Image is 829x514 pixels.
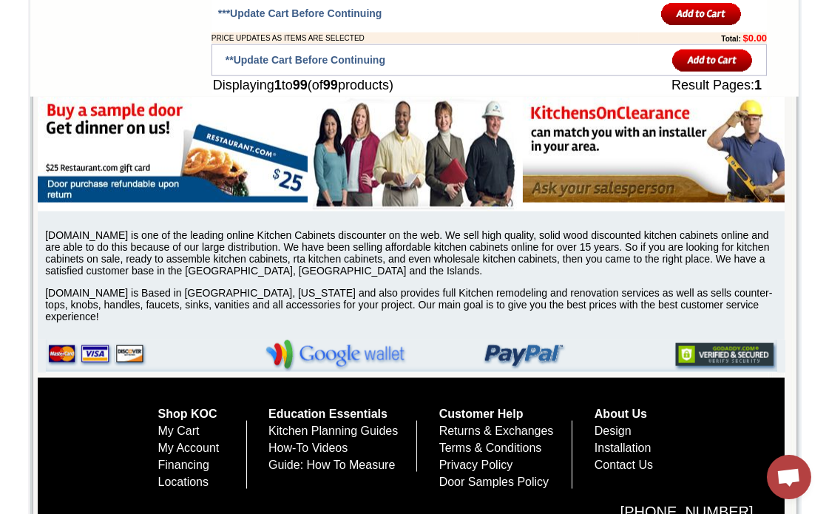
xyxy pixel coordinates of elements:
[45,287,785,322] p: [DOMAIN_NAME] is Based in [GEOGRAPHIC_DATA], [US_STATE] and also provides full Kitchen remodeling...
[268,408,388,420] a: Education Essentials
[439,425,554,437] a: Returns & Exchanges
[38,41,40,42] img: spacer.gif
[268,442,348,454] a: How-To Videos
[754,78,762,92] b: 1
[174,67,212,82] td: Bellmonte Maple
[743,33,768,44] b: $0.00
[575,76,767,95] td: Result Pages:
[158,425,200,437] a: My Cart
[40,67,85,84] td: [PERSON_NAME] Yellow Walnut
[212,33,640,44] td: PRICE UPDATES AS ITEMS ARE SELECTED
[45,229,785,277] p: [DOMAIN_NAME] is one of the leading online Kitchen Cabinets discounter on the web. We sell high q...
[212,76,575,95] td: Displaying to (of products)
[214,67,259,84] td: [PERSON_NAME] Blue Shaker
[259,41,261,42] img: spacer.gif
[6,6,70,18] b: FPDF error:
[595,459,653,471] a: Contact Us
[87,67,132,84] td: [PERSON_NAME] White Shaker
[595,408,647,420] a: About Us
[85,41,87,42] img: spacer.gif
[172,41,174,42] img: spacer.gif
[158,408,217,420] a: Shop KOC
[158,442,220,454] a: My Account
[672,48,753,72] input: Add to Cart
[226,54,385,66] span: **Update Cart Before Continuing
[323,78,338,92] b: 99
[721,35,740,43] b: Total:
[132,41,134,42] img: spacer.gif
[268,459,395,471] a: Guide: How To Measure
[218,7,382,19] span: ***Update Cart Before Continuing
[439,459,513,471] a: Privacy Policy
[268,425,398,437] a: Kitchen Planning Guides
[212,41,214,42] img: spacer.gif
[274,78,282,92] b: 1
[595,425,632,437] a: Design
[767,455,811,499] a: Open chat
[158,476,209,488] a: Locations
[6,6,149,46] body: Alpha channel not supported: images/WDC2412_JSI_1.4.jpg.png
[293,78,308,92] b: 99
[439,476,549,488] a: Door Samples Policy
[134,67,172,82] td: Baycreek Gray
[661,1,742,26] input: Add to Cart
[595,442,652,454] a: Installation
[439,408,573,421] h5: Customer Help
[439,442,542,454] a: Terms & Conditions
[158,459,209,471] a: Financing
[261,67,299,84] td: Black Pearl Shaker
